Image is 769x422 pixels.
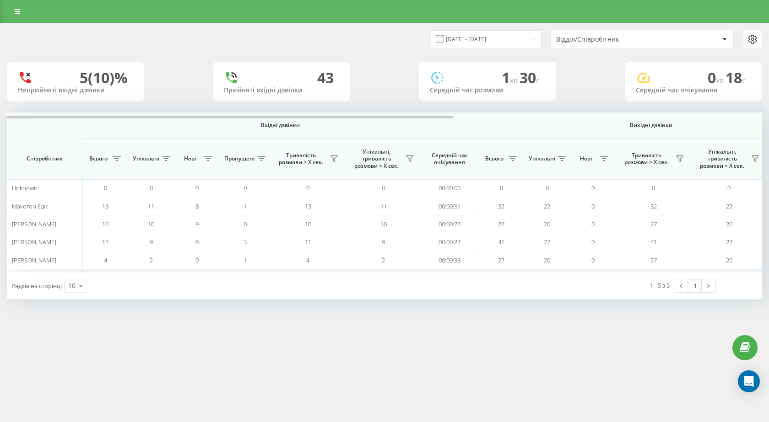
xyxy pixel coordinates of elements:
span: 1 [244,202,247,210]
div: Прийняті вхідні дзвінки [224,86,339,94]
span: 0 [591,256,595,264]
span: 0 [195,256,199,264]
span: 20 [544,256,550,264]
span: 0 [652,184,655,192]
span: 1 [502,68,520,87]
span: 0 [244,220,247,228]
span: 0 [382,184,385,192]
span: 13 [305,202,311,210]
span: 0 [591,202,595,210]
span: 11 [148,202,154,210]
span: 0 [591,220,595,228]
span: 27 [544,238,550,246]
span: Всього [87,155,110,162]
span: Унікальні [133,155,159,162]
span: 10 [380,220,387,228]
span: 11 [305,238,311,246]
div: Неприйняті вхідні дзвінки [18,86,133,94]
td: 00:00:33 [421,251,478,269]
span: Пропущені [224,155,255,162]
span: Тривалість розмови > Х сек. [275,152,327,166]
td: 00:00:00 [421,179,478,197]
span: 27 [726,238,732,246]
span: 27 [650,256,657,264]
div: Середній час розмови [430,86,545,94]
span: 9 [150,238,153,246]
span: 0 [500,184,503,192]
span: c [536,75,540,85]
span: 0 [195,184,199,192]
div: Відділ/Співробітник [556,36,666,43]
a: 1 [688,279,702,292]
span: Унікальні, тривалість розмови > Х сек. [696,148,748,170]
span: Нові [179,155,201,162]
span: 20 [726,220,732,228]
div: 1 - 5 з 5 [650,281,670,290]
span: 27 [498,220,504,228]
span: 0 [727,184,731,192]
div: Open Intercom Messenger [738,370,760,392]
td: 00:00:31 [421,197,478,215]
span: 10 [305,220,311,228]
span: 41 [498,238,504,246]
span: 27 [650,220,657,228]
span: 18 [726,68,746,87]
span: 20 [726,256,732,264]
span: 8 [195,202,199,210]
span: [PERSON_NAME] [12,256,56,264]
span: Співробітник [15,155,74,162]
span: хв [510,75,520,85]
span: Unknown [12,184,38,192]
span: 0 [708,68,726,87]
span: [PERSON_NAME] [12,238,56,246]
div: 10 [68,281,76,290]
div: 5 (10)% [80,69,128,86]
span: 2 [150,256,153,264]
span: 0 [104,184,107,192]
span: [PERSON_NAME] [12,220,56,228]
span: 9 [195,220,199,228]
span: 27 [498,256,504,264]
span: 4 [104,256,107,264]
td: 00:00:27 [421,233,478,251]
span: Макогон Едік [12,202,48,210]
span: 9 [382,238,385,246]
span: 11 [380,202,387,210]
span: Всього [483,155,506,162]
span: 0 [591,238,595,246]
span: 0 [546,184,549,192]
span: Унікальні [529,155,555,162]
span: 6 [195,238,199,246]
span: Середній час очікування [428,152,471,166]
span: Тривалість розмови > Х сек. [620,152,673,166]
span: Рядків на сторінці [11,282,62,290]
span: хв [716,75,726,85]
span: 0 [244,184,247,192]
div: Середній час очікування [636,86,751,94]
span: 2 [382,256,385,264]
td: 00:00:27 [421,215,478,233]
span: 32 [650,202,657,210]
span: 22 [544,202,550,210]
span: 10 [148,220,154,228]
span: 13 [102,202,108,210]
div: 43 [317,69,334,86]
span: Нові [574,155,597,162]
span: 30 [520,68,540,87]
span: 32 [498,202,504,210]
span: Унікальні, тривалість розмови > Х сек. [350,148,403,170]
span: 0 [306,184,309,192]
span: 3 [244,238,247,246]
span: c [742,75,746,85]
span: 41 [650,238,657,246]
span: 0 [150,184,153,192]
span: 10 [102,220,108,228]
span: Вхідні дзвінки [106,122,454,129]
span: 1 [244,256,247,264]
span: 4 [306,256,309,264]
span: 20 [544,220,550,228]
span: 22 [726,202,732,210]
span: 0 [591,184,595,192]
span: 11 [102,238,108,246]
